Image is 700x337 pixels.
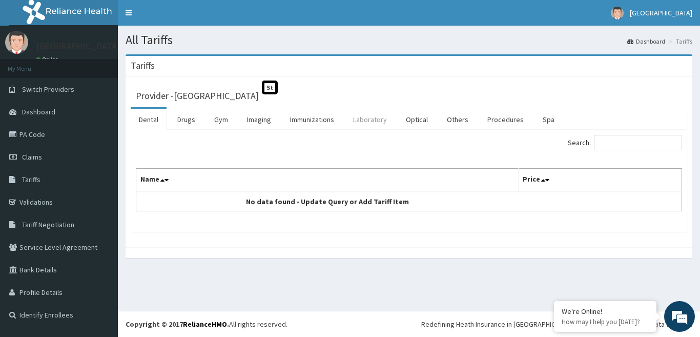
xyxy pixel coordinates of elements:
[22,220,74,229] span: Tariff Negotiation
[22,85,74,94] span: Switch Providers
[131,109,167,130] a: Dental
[666,37,692,46] li: Tariffs
[183,320,227,329] a: RelianceHMO
[206,109,236,130] a: Gym
[169,109,203,130] a: Drugs
[126,320,229,329] strong: Copyright © 2017 .
[22,175,40,184] span: Tariffs
[239,109,279,130] a: Imaging
[562,318,649,326] p: How may I help you today?
[126,33,692,47] h1: All Tariffs
[136,192,519,211] td: No data found - Update Query or Add Tariff Item
[398,109,436,130] a: Optical
[36,42,120,51] p: [GEOGRAPHIC_DATA]
[518,169,682,192] th: Price
[627,37,665,46] a: Dashboard
[568,135,682,150] label: Search:
[282,109,342,130] a: Immunizations
[131,61,155,70] h3: Tariffs
[22,152,42,162] span: Claims
[136,169,519,192] th: Name
[630,8,692,17] span: [GEOGRAPHIC_DATA]
[262,81,278,94] span: St
[5,31,28,54] img: User Image
[479,109,532,130] a: Procedures
[439,109,477,130] a: Others
[534,109,563,130] a: Spa
[345,109,395,130] a: Laboratory
[118,311,700,337] footer: All rights reserved.
[22,107,55,116] span: Dashboard
[611,7,624,19] img: User Image
[421,319,692,329] div: Redefining Heath Insurance in [GEOGRAPHIC_DATA] using Telemedicine and Data Science!
[594,135,682,150] input: Search:
[136,91,259,101] h3: Provider - [GEOGRAPHIC_DATA]
[562,307,649,316] div: We're Online!
[36,56,60,63] a: Online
